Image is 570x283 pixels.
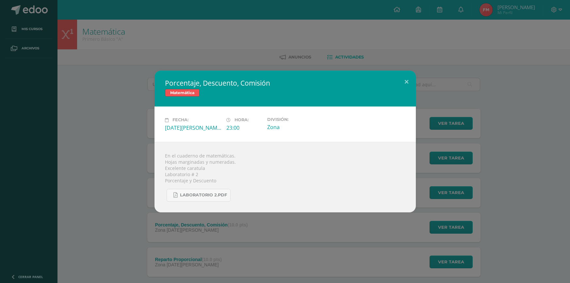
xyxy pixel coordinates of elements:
div: 23:00 [226,124,262,131]
div: En el cuaderno de matemáticas. Hojas marginadas y numeradas. Excelente caratula Laboratorio # 2 P... [155,142,416,212]
button: Close (Esc) [397,71,416,93]
span: Fecha: [172,118,188,123]
label: División: [267,117,323,122]
span: Hora: [235,118,249,123]
a: Laboratorio 2.pdf [167,189,231,202]
span: Laboratorio 2.pdf [180,192,227,198]
span: Matemática [165,89,200,97]
div: Zona [267,124,323,131]
h2: Porcentaje, Descuento, Comisión [165,78,405,88]
div: [DATE][PERSON_NAME] [165,124,221,131]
